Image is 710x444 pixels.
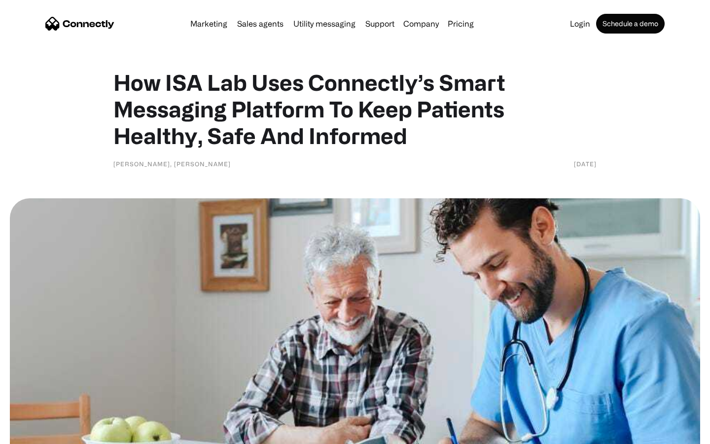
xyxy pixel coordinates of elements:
[113,159,231,169] div: [PERSON_NAME], [PERSON_NAME]
[186,20,231,28] a: Marketing
[566,20,594,28] a: Login
[403,17,439,31] div: Company
[444,20,478,28] a: Pricing
[233,20,287,28] a: Sales agents
[596,14,665,34] a: Schedule a demo
[113,69,597,149] h1: How ISA Lab Uses Connectly’s Smart Messaging Platform To Keep Patients Healthy, Safe And Informed
[10,427,59,441] aside: Language selected: English
[289,20,359,28] a: Utility messaging
[20,427,59,441] ul: Language list
[574,159,597,169] div: [DATE]
[361,20,398,28] a: Support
